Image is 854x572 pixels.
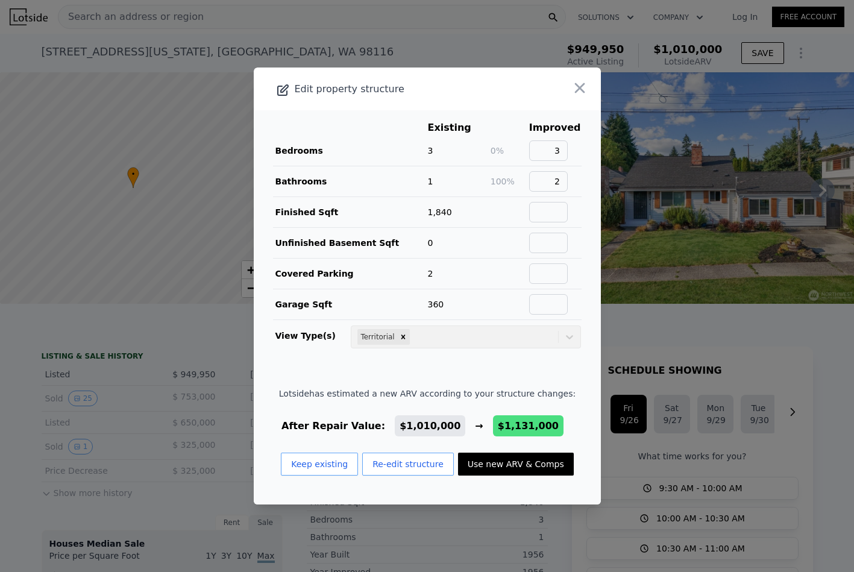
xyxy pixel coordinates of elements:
[273,136,427,166] td: Bedrooms
[273,197,427,228] td: Finished Sqft
[428,146,433,156] span: 3
[491,146,504,156] span: 0%
[273,289,427,320] td: Garage Sqft
[281,453,358,476] button: Keep existing
[491,177,515,186] span: 100%
[273,228,427,259] td: Unfinished Basement Sqft
[273,320,350,349] td: View Type(s)
[428,269,433,278] span: 2
[427,120,490,136] th: Existing
[428,177,433,186] span: 1
[458,453,574,476] button: Use new ARV & Comps
[273,166,427,197] td: Bathrooms
[362,453,454,476] button: Re-edit structure
[428,207,452,217] span: 1,840
[428,238,433,248] span: 0
[529,120,582,136] th: Improved
[279,388,576,400] span: Lotside has estimated a new ARV according to your structure changes:
[400,420,460,432] span: $1,010,000
[279,419,576,433] div: After Repair Value: →
[428,300,444,309] span: 360
[273,259,427,289] td: Covered Parking
[498,420,559,432] span: $1,131,000
[254,81,532,98] div: Edit property structure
